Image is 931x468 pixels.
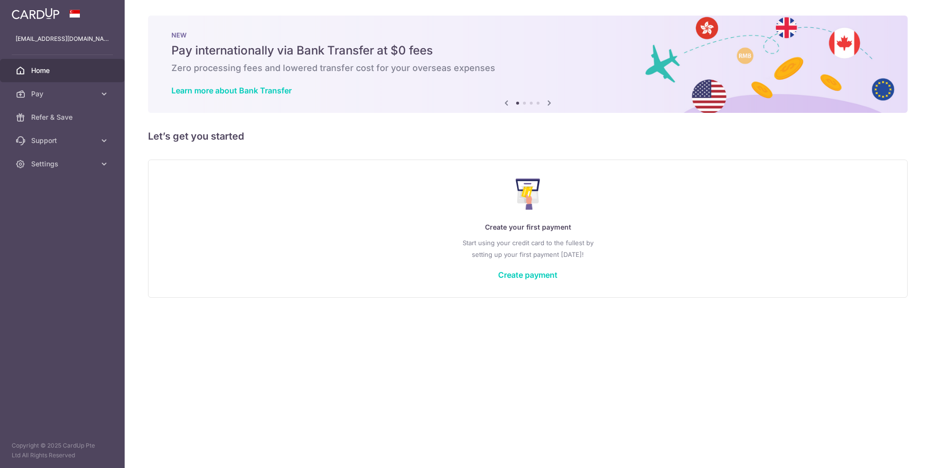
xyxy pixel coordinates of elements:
[31,136,95,145] span: Support
[31,159,95,169] span: Settings
[31,89,95,99] span: Pay
[498,270,558,280] a: Create payment
[31,66,95,75] span: Home
[171,31,884,39] p: NEW
[16,34,109,44] p: [EMAIL_ADDRESS][DOMAIN_NAME]
[171,86,292,95] a: Learn more about Bank Transfer
[31,112,95,122] span: Refer & Save
[516,179,540,210] img: Make Payment
[168,237,888,260] p: Start using your credit card to the fullest by setting up your first payment [DATE]!
[148,128,908,144] h5: Let’s get you started
[148,16,908,113] img: Bank transfer banner
[171,43,884,58] h5: Pay internationally via Bank Transfer at $0 fees
[168,221,888,233] p: Create your first payment
[171,62,884,74] h6: Zero processing fees and lowered transfer cost for your overseas expenses
[12,8,59,19] img: CardUp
